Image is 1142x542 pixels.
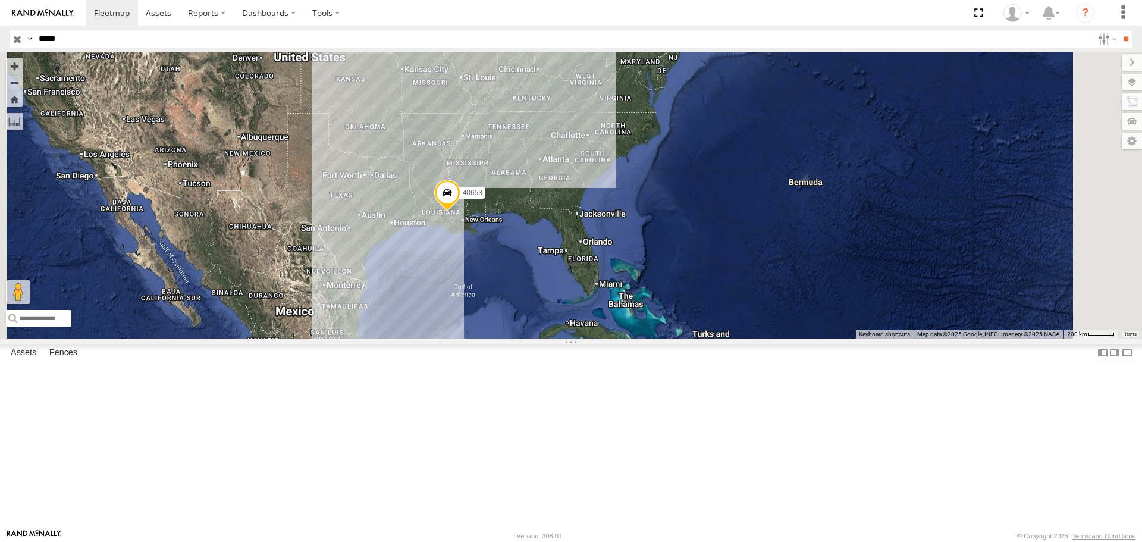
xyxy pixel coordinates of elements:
span: 40653 [463,189,482,197]
button: Drag Pegman onto the map to open Street View [6,280,30,304]
button: Zoom Home [6,91,23,107]
span: 200 km [1067,331,1087,337]
label: Hide Summary Table [1121,344,1133,362]
div: © Copyright 2025 - [1017,532,1135,540]
label: Search Query [25,30,34,48]
span: Map data ©2025 Google, INEGI Imagery ©2025 NASA [917,331,1060,337]
div: Aurora Salinas [999,4,1034,22]
label: Fences [43,345,83,362]
a: Terms (opens in new tab) [1124,331,1137,336]
a: Visit our Website [7,530,61,542]
label: Dock Summary Table to the Left [1097,344,1109,362]
label: Measure [6,113,23,130]
label: Dock Summary Table to the Right [1109,344,1121,362]
a: Terms and Conditions [1072,532,1135,540]
div: Version: 308.01 [517,532,562,540]
button: Keyboard shortcuts [859,330,910,339]
label: Map Settings [1122,133,1142,149]
button: Zoom in [6,58,23,74]
label: Assets [5,345,42,362]
i: ? [1076,4,1095,23]
img: rand-logo.svg [12,9,74,17]
label: Search Filter Options [1093,30,1119,48]
button: Zoom out [6,74,23,91]
button: Map Scale: 200 km per 42 pixels [1063,330,1118,339]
